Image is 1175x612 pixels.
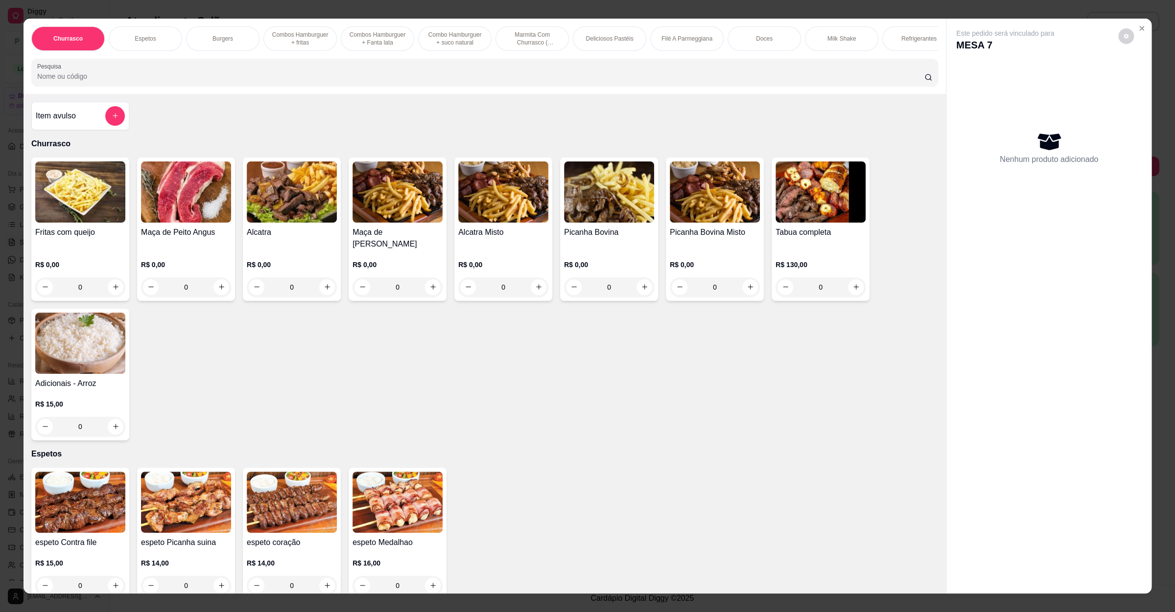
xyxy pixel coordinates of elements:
h4: espeto Contra file [35,537,125,548]
p: R$ 15,00 [35,558,125,568]
label: Pesquisa [37,62,65,70]
button: increase-product-quantity [319,578,335,593]
p: R$ 0,00 [458,260,548,270]
p: R$ 0,00 [564,260,654,270]
img: product-image [35,313,125,374]
button: decrease-product-quantity [37,578,53,593]
p: Este pedido será vinculado para [956,28,1054,38]
img: product-image [141,161,231,222]
h4: Item avulso [36,110,76,121]
h4: Fritas com queijo [35,227,125,238]
input: Pesquisa [37,71,924,81]
p: MESA 7 [956,38,1054,51]
p: Refrigerantes [901,34,937,42]
img: product-image [247,472,337,533]
button: increase-product-quantity [108,578,123,593]
h4: Picanha Bovina [564,227,654,238]
h4: espeto Picanha suina [141,537,231,548]
p: Combo Hamburguer + suco natural [426,30,483,46]
img: product-image [35,161,125,222]
p: Filé A Parmeggiana [661,34,712,42]
h4: espeto Medalhao [352,537,443,548]
h4: Tabua completa [775,227,866,238]
button: decrease-product-quantity [143,578,159,593]
h4: Maça de Peito Angus [141,227,231,238]
img: product-image [670,161,760,222]
h4: Alcatra [247,227,337,238]
img: product-image [352,472,443,533]
p: R$ 130,00 [775,260,866,270]
h4: Picanha Bovina Misto [670,227,760,238]
p: R$ 14,00 [141,558,231,568]
p: Marmita Com Churrasco ( Novidade ) [504,30,561,46]
img: product-image [141,472,231,533]
p: R$ 0,00 [247,260,337,270]
h4: Adicionais - Arroz [35,378,125,389]
p: Milk Shake [827,34,856,42]
img: product-image [775,161,866,222]
p: Burgers [212,34,233,42]
button: increase-product-quantity [213,578,229,593]
img: product-image [458,161,548,222]
button: add-separate-item [105,106,125,125]
button: decrease-product-quantity [354,578,370,593]
img: product-image [247,161,337,222]
p: R$ 0,00 [141,260,231,270]
p: Espetos [135,34,156,42]
p: Doces [756,34,773,42]
img: product-image [352,161,443,222]
button: decrease-product-quantity [1118,28,1134,44]
p: Churrasco [31,137,938,149]
p: R$ 0,00 [35,260,125,270]
h4: Maça de [PERSON_NAME] [352,227,443,250]
p: R$ 14,00 [247,558,337,568]
p: Deliciosos Pastéis [586,34,633,42]
button: Close [1134,20,1150,36]
p: R$ 0,00 [352,260,443,270]
p: Nenhum produto adicionado [1000,153,1098,165]
button: decrease-product-quantity [37,419,53,434]
button: increase-product-quantity [425,578,441,593]
h4: espeto coração [247,537,337,548]
img: product-image [564,161,654,222]
p: Churrasco [53,34,83,42]
p: R$ 15,00 [35,399,125,409]
h4: Alcatra Misto [458,227,548,238]
p: R$ 16,00 [352,558,443,568]
p: R$ 0,00 [670,260,760,270]
button: increase-product-quantity [108,419,123,434]
p: Combos Hamburguer + Fanta lata [349,30,406,46]
p: Combos Hamburguer + fritas [272,30,329,46]
img: product-image [35,472,125,533]
p: Espetos [31,448,938,460]
button: decrease-product-quantity [249,578,264,593]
